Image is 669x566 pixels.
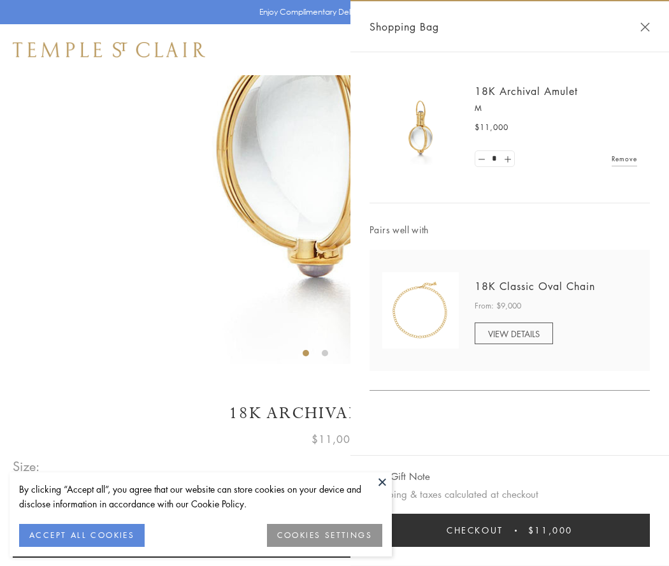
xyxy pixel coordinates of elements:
[370,18,439,35] span: Shopping Bag
[528,523,573,537] span: $11,000
[382,89,459,166] img: 18K Archival Amulet
[259,6,404,18] p: Enjoy Complimentary Delivery & Returns
[475,121,508,134] span: $11,000
[475,279,595,293] a: 18K Classic Oval Chain
[19,524,145,547] button: ACCEPT ALL COOKIES
[501,151,514,167] a: Set quantity to 2
[488,328,540,340] span: VIEW DETAILS
[13,42,205,57] img: Temple St. Clair
[475,151,488,167] a: Set quantity to 0
[370,468,430,484] button: Add Gift Note
[475,84,578,98] a: 18K Archival Amulet
[370,222,650,237] span: Pairs well with
[447,523,503,537] span: Checkout
[312,431,357,447] span: $11,000
[370,514,650,547] button: Checkout $11,000
[370,486,650,502] p: Shipping & taxes calculated at checkout
[475,102,637,115] p: M
[640,22,650,32] button: Close Shopping Bag
[382,272,459,349] img: N88865-OV18
[475,300,521,312] span: From: $9,000
[267,524,382,547] button: COOKIES SETTINGS
[13,456,41,477] span: Size:
[13,402,656,424] h1: 18K Archival Amulet
[612,152,637,166] a: Remove
[475,323,553,344] a: VIEW DETAILS
[19,482,382,511] div: By clicking “Accept all”, you agree that our website can store cookies on your device and disclos...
